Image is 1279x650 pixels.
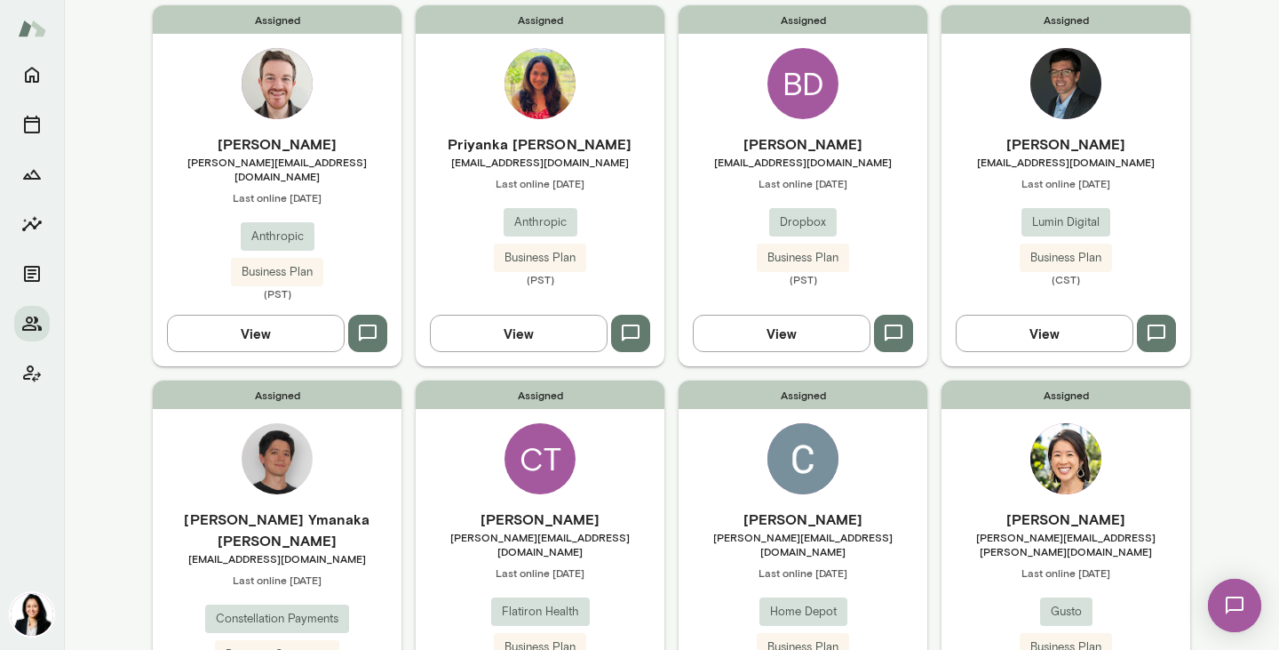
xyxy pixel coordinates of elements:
span: Lumin Digital [1021,213,1110,231]
button: Insights [14,206,50,242]
span: Assigned [416,5,664,34]
span: Assigned [941,381,1190,409]
h6: Priyanka [PERSON_NAME] [416,133,664,155]
button: View [693,315,870,352]
h6: [PERSON_NAME] [679,133,927,155]
button: Members [14,306,50,341]
span: Assigned [679,381,927,409]
span: Business Plan [231,263,323,281]
span: [PERSON_NAME][EMAIL_ADDRESS][PERSON_NAME][DOMAIN_NAME] [941,530,1190,558]
button: Home [14,57,50,92]
span: (PST) [679,272,927,286]
span: Gusto [1040,603,1092,621]
span: Last online [DATE] [679,566,927,580]
img: Brian Clerc [1030,48,1101,119]
span: [EMAIL_ADDRESS][DOMAIN_NAME] [679,155,927,169]
span: Last online [DATE] [416,566,664,580]
span: Home Depot [759,603,847,621]
button: View [167,315,345,352]
div: CT [504,423,576,494]
span: Last online [DATE] [679,176,927,190]
span: Last online [DATE] [941,176,1190,190]
span: [PERSON_NAME][EMAIL_ADDRESS][DOMAIN_NAME] [153,155,401,183]
span: Assigned [153,5,401,34]
span: Flatiron Health [491,603,590,621]
button: Documents [14,256,50,292]
button: Growth Plan [14,156,50,192]
h6: [PERSON_NAME] [679,509,927,530]
span: [PERSON_NAME][EMAIL_ADDRESS][DOMAIN_NAME] [679,530,927,558]
span: Assigned [941,5,1190,34]
span: Business Plan [494,249,586,267]
span: Constellation Payments [205,610,349,628]
span: Business Plan [757,249,849,267]
span: (PST) [416,272,664,286]
span: Business Plan [1020,249,1112,267]
span: Anthropic [504,213,577,231]
span: Assigned [416,381,664,409]
h6: [PERSON_NAME] [941,133,1190,155]
button: View [956,315,1133,352]
span: Last online [DATE] [153,190,401,205]
img: Priyanka Phatak [504,48,576,119]
button: View [430,315,608,352]
span: [EMAIL_ADDRESS][DOMAIN_NAME] [416,155,664,169]
img: Andrew Munn [242,48,313,119]
h6: [PERSON_NAME] Ymanaka [PERSON_NAME] [153,509,401,551]
img: Monica Aggarwal [11,593,53,636]
span: [EMAIL_ADDRESS][DOMAIN_NAME] [941,155,1190,169]
span: Assigned [153,381,401,409]
span: Assigned [679,5,927,34]
button: Client app [14,356,50,391]
span: (PST) [153,286,401,301]
img: Cecil Payne [767,423,838,494]
span: [EMAIL_ADDRESS][DOMAIN_NAME] [153,551,401,566]
h6: [PERSON_NAME] [416,509,664,530]
button: Sessions [14,107,50,142]
h6: [PERSON_NAME] [941,509,1190,530]
img: Mento [18,12,46,45]
span: Anthropic [241,228,314,245]
span: Last online [DATE] [416,176,664,190]
span: (CST) [941,272,1190,286]
div: BD [767,48,838,119]
img: Mateus Ymanaka Barretto [242,423,313,494]
h6: [PERSON_NAME] [153,133,401,155]
span: Last online [DATE] [153,573,401,587]
span: [PERSON_NAME][EMAIL_ADDRESS][DOMAIN_NAME] [416,530,664,558]
span: Last online [DATE] [941,566,1190,580]
span: Dropbox [769,213,837,231]
img: Amanda Lin [1030,423,1101,494]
